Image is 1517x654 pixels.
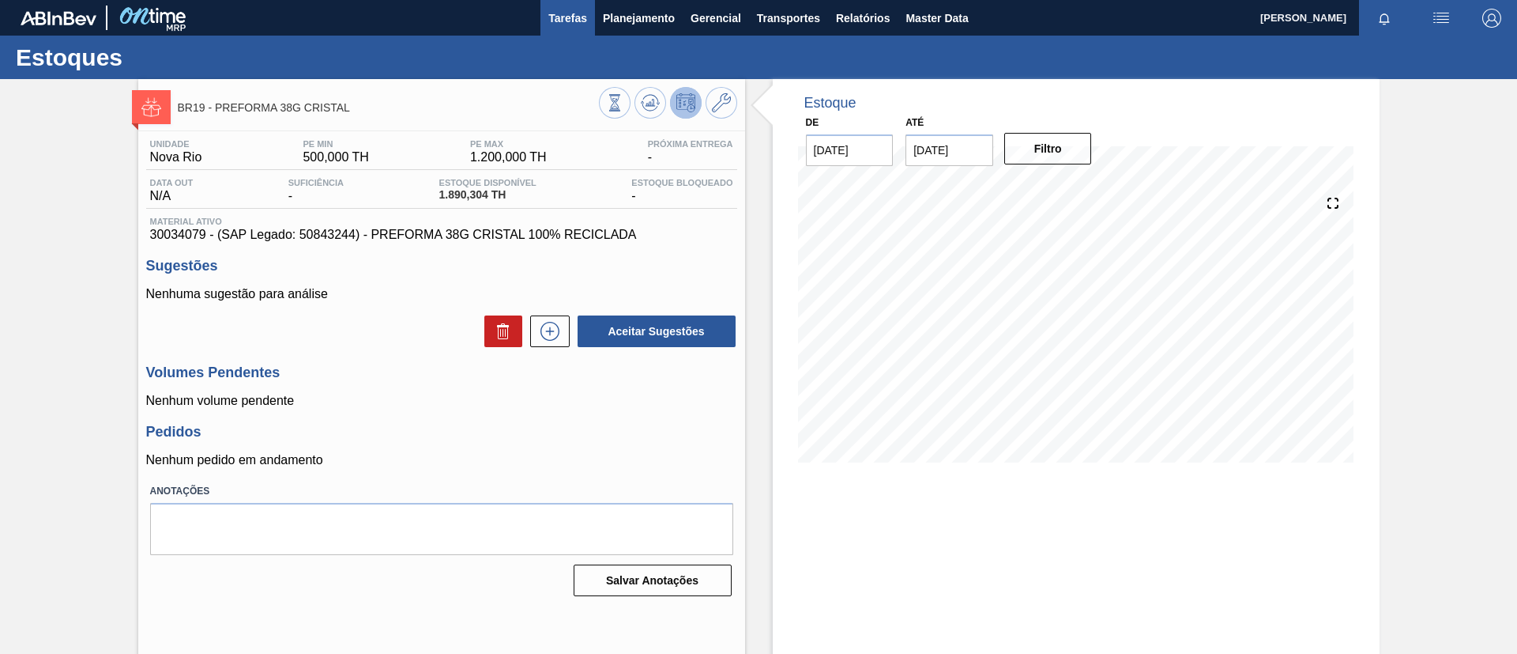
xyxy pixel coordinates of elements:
[599,87,631,119] button: Visão Geral dos Estoques
[634,87,666,119] button: Atualizar Gráfico
[804,95,856,112] div: Estoque
[16,48,296,66] h1: Estoques
[470,150,547,164] span: 1.200,000 TH
[548,9,587,28] span: Tarefas
[284,178,348,203] div: -
[806,134,894,166] input: dd/mm/yyyy
[1359,7,1410,29] button: Notificações
[1432,9,1451,28] img: userActions
[303,150,368,164] span: 500,000 TH
[905,9,968,28] span: Master Data
[648,139,733,149] span: Próxima Entrega
[603,9,675,28] span: Planejamento
[150,139,202,149] span: Unidade
[644,139,737,164] div: -
[631,178,732,187] span: Estoque Bloqueado
[146,287,737,301] p: Nenhuma sugestão para análise
[691,9,741,28] span: Gerencial
[303,139,368,149] span: PE MIN
[146,394,737,408] p: Nenhum volume pendente
[150,480,733,503] label: Anotações
[1004,133,1092,164] button: Filtro
[522,316,570,347] div: Nova sugestão
[905,134,993,166] input: dd/mm/yyyy
[706,87,737,119] button: Ir ao Master Data / Geral
[146,453,737,467] p: Nenhum pedido em andamento
[141,97,161,117] img: Ícone
[670,87,702,119] button: Desprogramar Estoque
[21,11,96,25] img: TNhmsLtSVTkK8tSr43FrP2fwEKptu5GPRR3wAAAABJRU5ErkJggg==
[150,150,202,164] span: Nova Rio
[178,102,599,114] span: BR19 - PREFORMA 38G CRISTAL
[146,424,737,440] h3: Pedidos
[288,178,344,187] span: Suficiência
[150,217,733,226] span: Material ativo
[836,9,890,28] span: Relatórios
[574,565,732,596] button: Salvar Anotações
[757,9,820,28] span: Transportes
[150,228,733,242] span: 30034079 - (SAP Legado: 50843244) - PREFORMA 38G CRISTAL 100% RECICLADA
[150,178,194,187] span: Data out
[570,314,737,349] div: Aceitar Sugestões
[578,316,736,347] button: Aceitar Sugestões
[146,258,737,274] h3: Sugestões
[439,189,536,201] span: 1.890,304 TH
[470,139,547,149] span: PE MAX
[806,117,819,128] label: De
[905,117,924,128] label: Até
[146,365,737,381] h3: Volumes Pendentes
[1482,9,1501,28] img: Logout
[146,178,198,203] div: N/A
[439,178,536,187] span: Estoque Disponível
[627,178,736,203] div: -
[476,316,522,347] div: Excluir Sugestões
